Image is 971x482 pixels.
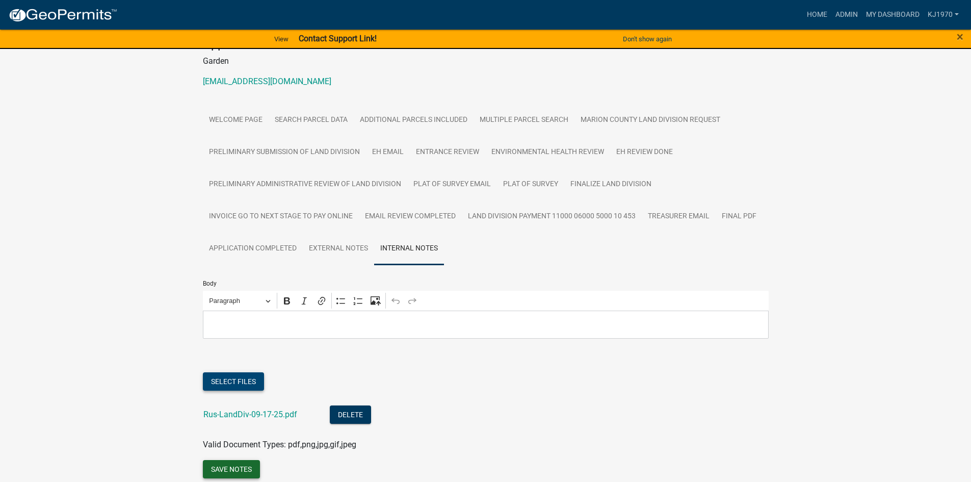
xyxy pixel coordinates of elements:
[497,168,564,201] a: Plat of Survey
[462,200,642,233] a: Land Division Payment 11000 06000 5000 10 453
[203,291,769,310] div: Editor toolbar
[642,200,716,233] a: Treasurer Email
[924,5,963,24] a: kj1970
[203,410,297,419] a: Rus-LandDiv-09-17-25.pdf
[303,233,374,265] a: External Notes
[203,233,303,265] a: Application Completed
[354,104,474,137] a: Additional Parcels Included
[474,104,574,137] a: Multiple Parcel Search
[330,405,371,424] button: Delete
[574,104,726,137] a: Marion County Land Division Request
[203,136,366,169] a: Preliminary Submission of Land Division
[299,34,377,43] strong: Contact Support Link!
[203,168,407,201] a: Preliminary Administrative Review of Land Division
[564,168,658,201] a: Finalize Land Division
[203,281,217,287] label: Body
[716,200,763,233] a: Final PDF
[270,31,293,47] a: View
[203,55,769,67] p: Garden
[203,77,331,86] a: [EMAIL_ADDRESS][DOMAIN_NAME]
[410,136,485,169] a: Entrance Review
[203,440,356,449] span: Valid Document Types: pdf,png,jpg,gif,jpeg
[204,293,275,309] button: Paragraph, Heading
[366,136,410,169] a: EH Email
[619,31,676,47] button: Don't show again
[407,168,497,201] a: Plat of Survey Email
[862,5,924,24] a: My Dashboard
[203,104,269,137] a: Welcome Page
[269,104,354,137] a: Search Parcel Data
[203,200,359,233] a: Invoice GO TO NEXT STAGE TO PAY ONLINE
[485,136,610,169] a: Environmental Health Review
[203,460,260,478] button: Save Notes
[610,136,679,169] a: EH Review done
[803,5,831,24] a: Home
[831,5,862,24] a: Admin
[957,30,963,44] span: ×
[359,200,462,233] a: Email Review Completed
[374,233,444,265] a: Internal Notes
[209,295,262,307] span: Paragraph
[203,372,264,391] button: Select files
[203,311,769,339] div: Editor editing area: main. Press Alt+0 for help.
[957,31,963,43] button: Close
[330,410,371,420] wm-modal-confirm: Delete Document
